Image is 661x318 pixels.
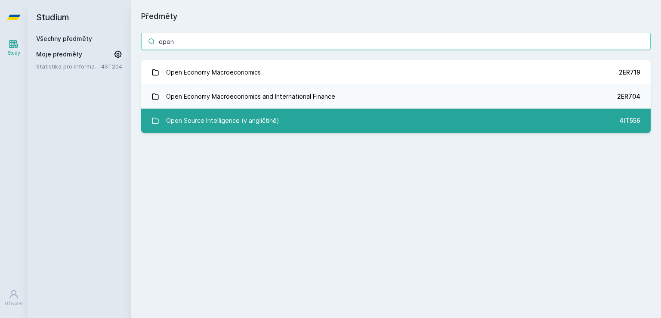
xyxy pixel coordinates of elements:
[36,35,92,42] a: Všechny předměty
[101,63,122,70] a: 4ST204
[8,50,20,56] div: Study
[619,68,640,77] div: 2ER719
[36,50,82,59] span: Moje předměty
[166,64,261,81] div: Open Economy Macroeconomics
[166,88,335,105] div: Open Economy Macroeconomics and International Finance
[2,285,26,311] a: Uživatel
[36,62,101,71] a: Statistika pro informatiky
[2,34,26,61] a: Study
[141,84,651,109] a: Open Economy Macroeconomics and International Finance 2ER704
[141,10,651,22] h1: Předměty
[141,33,651,50] input: Název nebo ident předmětu…
[141,109,651,133] a: Open Source Intelligence (v angličtině) 4IT556
[166,112,279,129] div: Open Source Intelligence (v angličtině)
[141,60,651,84] a: Open Economy Macroeconomics 2ER719
[5,300,23,307] div: Uživatel
[617,92,640,101] div: 2ER704
[619,116,640,125] div: 4IT556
